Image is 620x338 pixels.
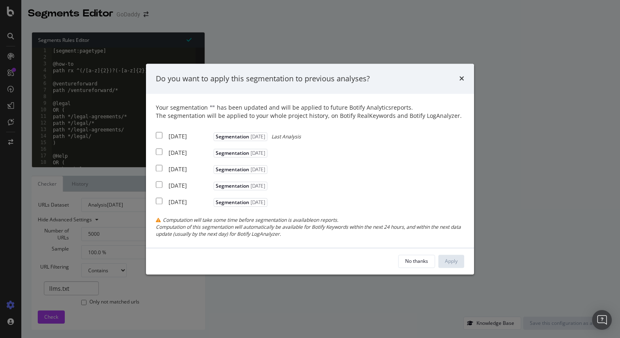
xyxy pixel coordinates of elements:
[249,166,265,173] span: [DATE]
[214,166,267,174] span: Segmentation
[146,64,474,274] div: modal
[249,133,265,140] span: [DATE]
[271,133,301,140] span: Last Analysis
[249,150,265,157] span: [DATE]
[592,310,612,330] div: Open Intercom Messenger
[214,133,267,141] span: Segmentation
[445,258,458,264] div: Apply
[156,224,464,238] div: Computation of this segmentation will automatically be available for Botify Keywords within the n...
[398,255,435,268] button: No thanks
[156,74,370,84] div: Do you want to apply this segmentation to previous analyses?
[169,182,212,190] div: [DATE]
[438,255,464,268] button: Apply
[169,166,212,174] div: [DATE]
[163,217,338,224] span: Computation will take some time before segmentation is available on reports.
[169,198,212,207] div: [DATE]
[210,104,215,112] span: " "
[249,199,265,206] span: [DATE]
[214,182,267,191] span: Segmentation
[249,183,265,190] span: [DATE]
[169,149,212,157] div: [DATE]
[405,258,428,264] div: No thanks
[459,74,464,84] div: times
[156,104,464,120] div: Your segmentation has been updated and will be applied to future Botify Analytics reports.
[169,133,212,141] div: [DATE]
[156,112,464,120] div: The segmentation will be applied to your whole project history, on Botify RealKeywords and Botify...
[214,198,267,207] span: Segmentation
[214,149,267,158] span: Segmentation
